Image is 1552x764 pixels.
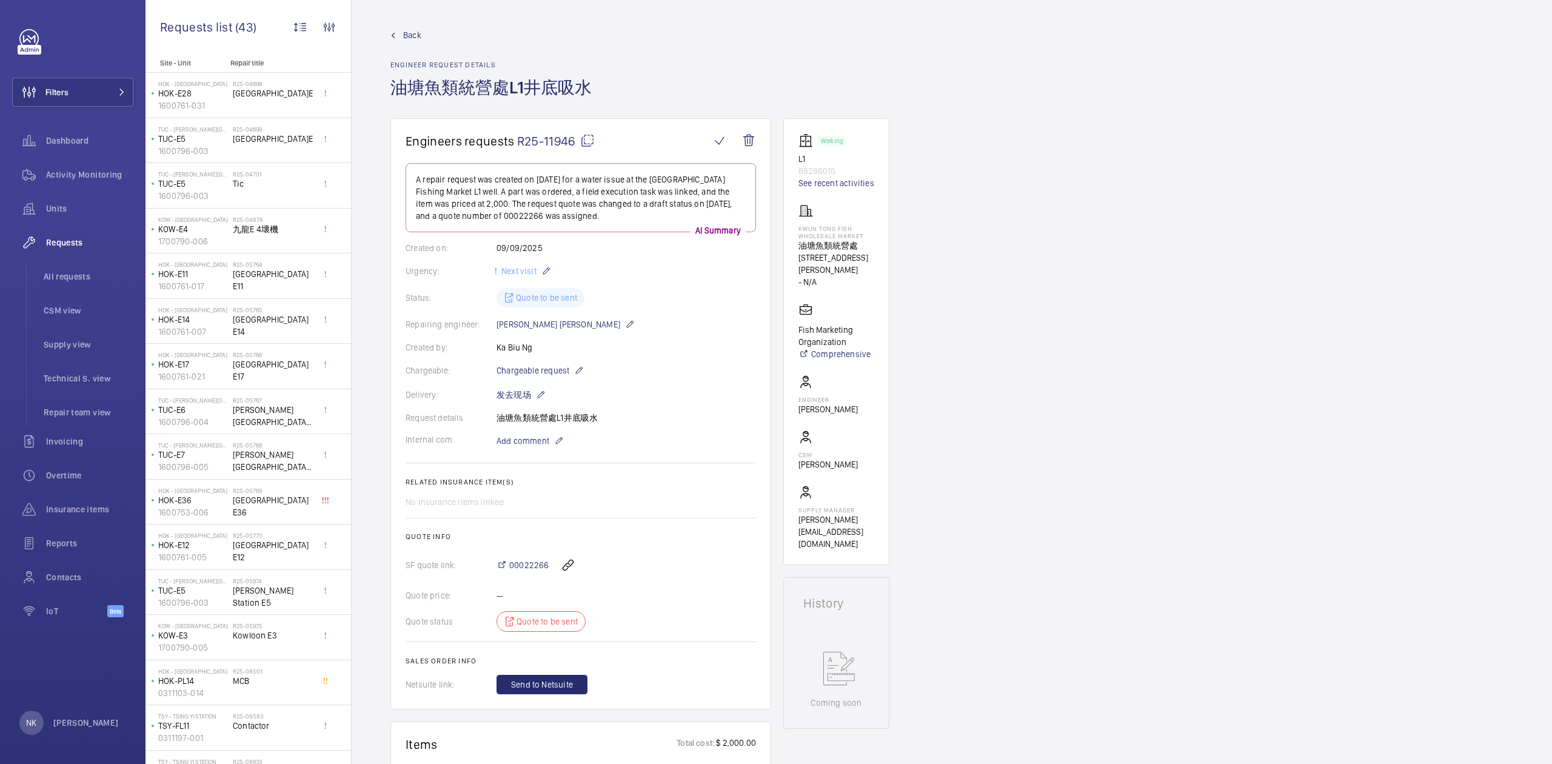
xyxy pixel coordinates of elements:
p: 1600796-003 [158,145,228,157]
p: 1600796-003 [158,597,228,609]
p: 发去现场 [497,387,546,402]
span: Filters [45,86,69,98]
span: CSM view [44,304,133,317]
p: [PERSON_NAME] [53,717,119,729]
span: Repair team view [44,406,133,418]
p: 1600761-005 [158,551,228,563]
p: TUC-E6 [158,404,228,416]
span: Overtime [46,469,133,481]
p: HOK - [GEOGRAPHIC_DATA] [158,261,228,268]
p: CSM [798,451,858,458]
span: [GEOGRAPHIC_DATA] E12 [233,539,313,563]
span: Requests list [160,19,235,35]
h2: R25-05974 [233,577,313,585]
p: [PERSON_NAME][EMAIL_ADDRESS][DOMAIN_NAME] [798,514,874,550]
span: [PERSON_NAME][GEOGRAPHIC_DATA] E6 [233,404,313,428]
h2: R25-08583 [233,712,313,720]
p: 1600753-006 [158,506,228,518]
p: 1700790-005 [158,642,228,654]
h2: R25-04701 [233,170,313,178]
h2: R25-05768 [233,441,313,449]
p: Supply manager [798,506,874,514]
p: 1600761-021 [158,370,228,383]
span: MCB [233,675,313,687]
span: [GEOGRAPHIC_DATA] E17 [233,358,313,383]
h2: Sales order info [406,657,756,665]
span: IoT [46,605,107,617]
a: 00022266 [497,559,549,571]
p: HOK - [GEOGRAPHIC_DATA] [158,306,228,313]
span: Tic [233,178,313,190]
p: HOK-PL14 [158,675,228,687]
p: HOK - [GEOGRAPHIC_DATA] [158,80,228,87]
span: Reports [46,537,133,549]
h2: Related insurance item(s) [406,478,756,486]
span: 九龍E 4壞機 [233,223,313,235]
span: [GEOGRAPHIC_DATA]E28 [233,87,313,99]
h1: 油塘魚類統營處L1井底吸水 [390,76,599,118]
span: Invoicing [46,435,133,447]
span: Add comment [497,435,549,447]
p: Coming soon [811,697,861,709]
img: elevator.svg [798,133,818,148]
span: R25-11946 [517,133,595,149]
span: [GEOGRAPHIC_DATA] E36 [233,494,313,518]
p: $ 2,000.00 [715,737,756,752]
p: 0311103-014 [158,687,228,699]
p: Fish Marketing Organization [798,324,874,348]
h2: Quote info [406,532,756,541]
p: Repair title [230,59,310,67]
span: 00022266 [509,559,549,571]
p: 1600796-005 [158,461,228,473]
h2: R25-05765 [233,306,313,313]
p: TUC - [PERSON_NAME][GEOGRAPHIC_DATA] [158,170,228,178]
span: Technical S. view [44,372,133,384]
h2: R25-05975 [233,622,313,629]
h2: R25-05769 [233,487,313,494]
h2: R25-05767 [233,397,313,404]
span: Next visit [499,266,537,276]
h2: R25-05766 [233,351,313,358]
a: See recent activities [798,177,874,189]
p: TUC - [PERSON_NAME][GEOGRAPHIC_DATA] [158,441,228,449]
h2: Engineer request details [390,61,599,69]
p: TUC - [PERSON_NAME][GEOGRAPHIC_DATA] [158,577,228,585]
h1: Items [406,737,438,752]
p: KOW-E3 [158,629,228,642]
p: HOK - [GEOGRAPHIC_DATA] [158,351,228,358]
p: [PERSON_NAME] [798,458,858,471]
h2: R25-08501 [233,668,313,675]
p: Kwun Tong Fish Wholesale Market [798,225,874,240]
p: NK [26,717,36,729]
p: 1600796-003 [158,190,228,202]
p: 油塘魚類統營處 [STREET_ADDRESS][PERSON_NAME] [798,240,874,276]
p: HOK-E11 [158,268,228,280]
span: Requests [46,236,133,249]
p: Working [821,139,843,143]
p: - N/A [798,276,874,288]
p: TUC-E5 [158,585,228,597]
span: [PERSON_NAME][GEOGRAPHIC_DATA] E7 [233,449,313,473]
p: 88286015 [798,165,874,177]
span: Dashboard [46,135,133,147]
p: Engineer [798,396,858,403]
p: Site - Unit [145,59,226,67]
span: Beta [107,605,124,617]
span: Activity Monitoring [46,169,133,181]
p: TUC-E7 [158,449,228,461]
span: Chargeable request [497,364,569,377]
p: HOK-E12 [158,539,228,551]
p: KOW - [GEOGRAPHIC_DATA] [158,622,228,629]
span: Engineers requests [406,133,515,149]
p: TUC-E5 [158,133,228,145]
p: TSY - Tsing Yi Station [158,712,228,720]
span: [GEOGRAPHIC_DATA]E5 [233,133,313,145]
p: HOK-E17 [158,358,228,370]
h2: R25-04699 [233,126,313,133]
a: Comprehensive [798,348,874,360]
p: A repair request was created on [DATE] for a water issue at the [GEOGRAPHIC_DATA] Fishing Market ... [416,173,746,222]
p: TUC-E5 [158,178,228,190]
span: Supply view [44,338,133,350]
p: HOK - [GEOGRAPHIC_DATA] [158,668,228,675]
span: [PERSON_NAME] Station E5 [233,585,313,609]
